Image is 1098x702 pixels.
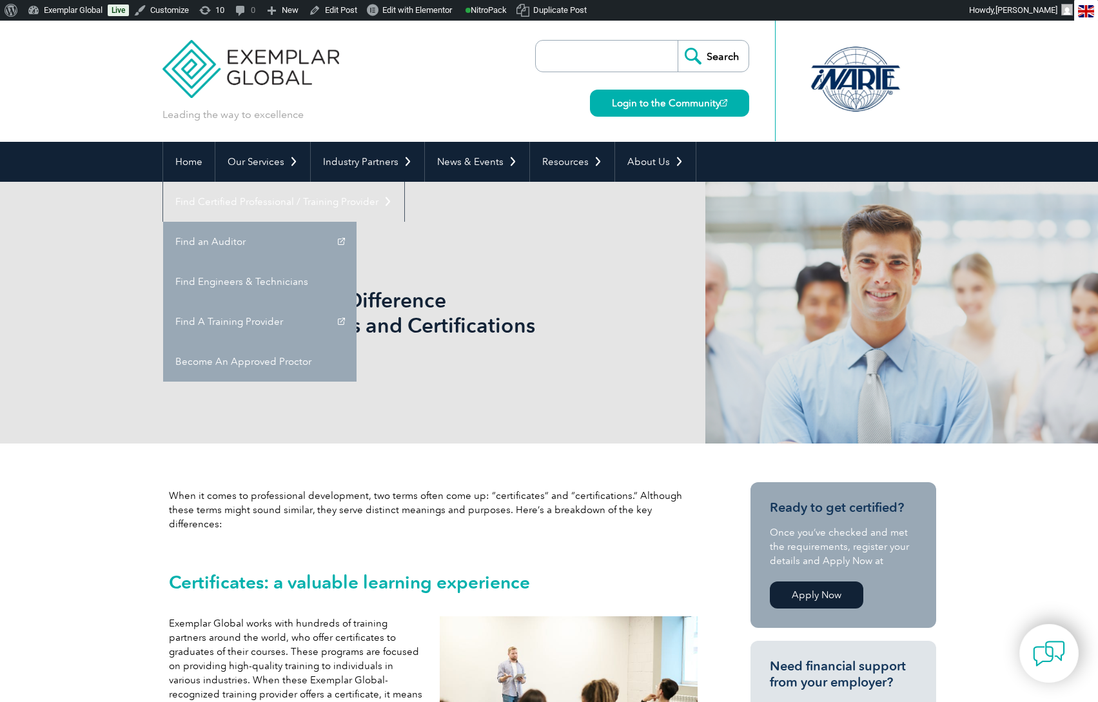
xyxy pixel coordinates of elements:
a: Login to the Community [590,90,749,117]
p: Leading the way to excellence [162,108,304,122]
h3: Need financial support from your employer? [770,658,917,690]
a: Apply Now [770,581,863,609]
a: Resources [530,142,614,182]
span: Edit with Elementor [382,5,452,15]
input: Search [678,41,749,72]
img: en [1078,5,1094,17]
a: Find A Training Provider [163,302,357,342]
a: About Us [615,142,696,182]
a: Find an Auditor [163,222,357,262]
p: Once you’ve checked and met the requirements, register your details and Apply Now at [770,525,917,568]
a: Our Services [215,142,310,182]
img: open_square.png [720,99,727,106]
img: contact-chat.png [1033,638,1065,670]
a: Find Engineers & Technicians [163,262,357,302]
a: Live [108,5,129,16]
a: Become An Approved Proctor [163,342,357,382]
img: Exemplar Global [162,21,340,98]
a: Find Certified Professional / Training Provider [163,182,404,222]
span: [PERSON_NAME] [995,5,1057,15]
a: Industry Partners [311,142,424,182]
a: Home [163,142,215,182]
p: When it comes to professional development, two terms often come up: “certificates” and “certifica... [169,489,698,531]
h3: Ready to get certified? [770,500,917,516]
a: News & Events [425,142,529,182]
h1: Understanding the Difference Between Certificates and Certifications [162,288,658,338]
h2: Certificates: a valuable learning experience [169,572,698,592]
